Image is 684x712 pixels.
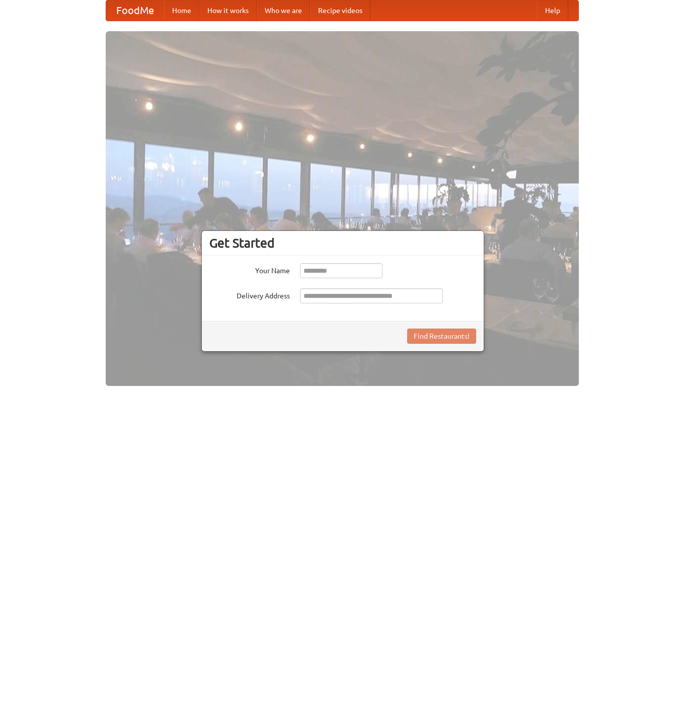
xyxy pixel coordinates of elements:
[407,329,476,344] button: Find Restaurants!
[209,263,290,276] label: Your Name
[257,1,310,21] a: Who we are
[106,1,164,21] a: FoodMe
[209,288,290,301] label: Delivery Address
[164,1,199,21] a: Home
[209,235,476,251] h3: Get Started
[537,1,568,21] a: Help
[310,1,370,21] a: Recipe videos
[199,1,257,21] a: How it works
